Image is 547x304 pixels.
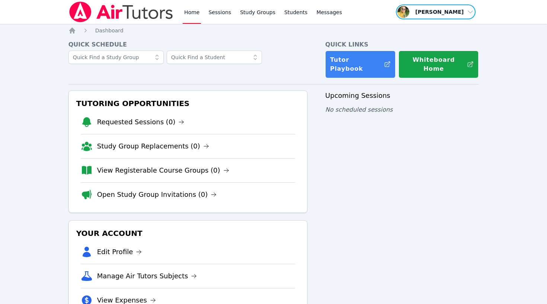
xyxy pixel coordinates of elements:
[325,40,479,49] h4: Quick Links
[167,51,262,64] input: Quick Find a Student
[325,51,396,78] a: Tutor Playbook
[95,27,124,34] a: Dashboard
[97,271,197,281] a: Manage Air Tutors Subjects
[68,40,307,49] h4: Quick Schedule
[97,117,185,127] a: Requested Sessions (0)
[316,9,342,16] span: Messages
[325,106,393,113] span: No scheduled sessions
[97,189,217,200] a: Open Study Group Invitations (0)
[75,227,301,240] h3: Your Account
[97,165,229,176] a: View Registerable Course Groups (0)
[97,141,209,151] a: Study Group Replacements (0)
[75,97,301,110] h3: Tutoring Opportunities
[68,27,479,34] nav: Breadcrumb
[68,51,164,64] input: Quick Find a Study Group
[399,51,479,78] button: Whiteboard Home
[68,1,174,22] img: Air Tutors
[97,247,142,257] a: Edit Profile
[95,28,124,33] span: Dashboard
[325,90,479,101] h3: Upcoming Sessions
